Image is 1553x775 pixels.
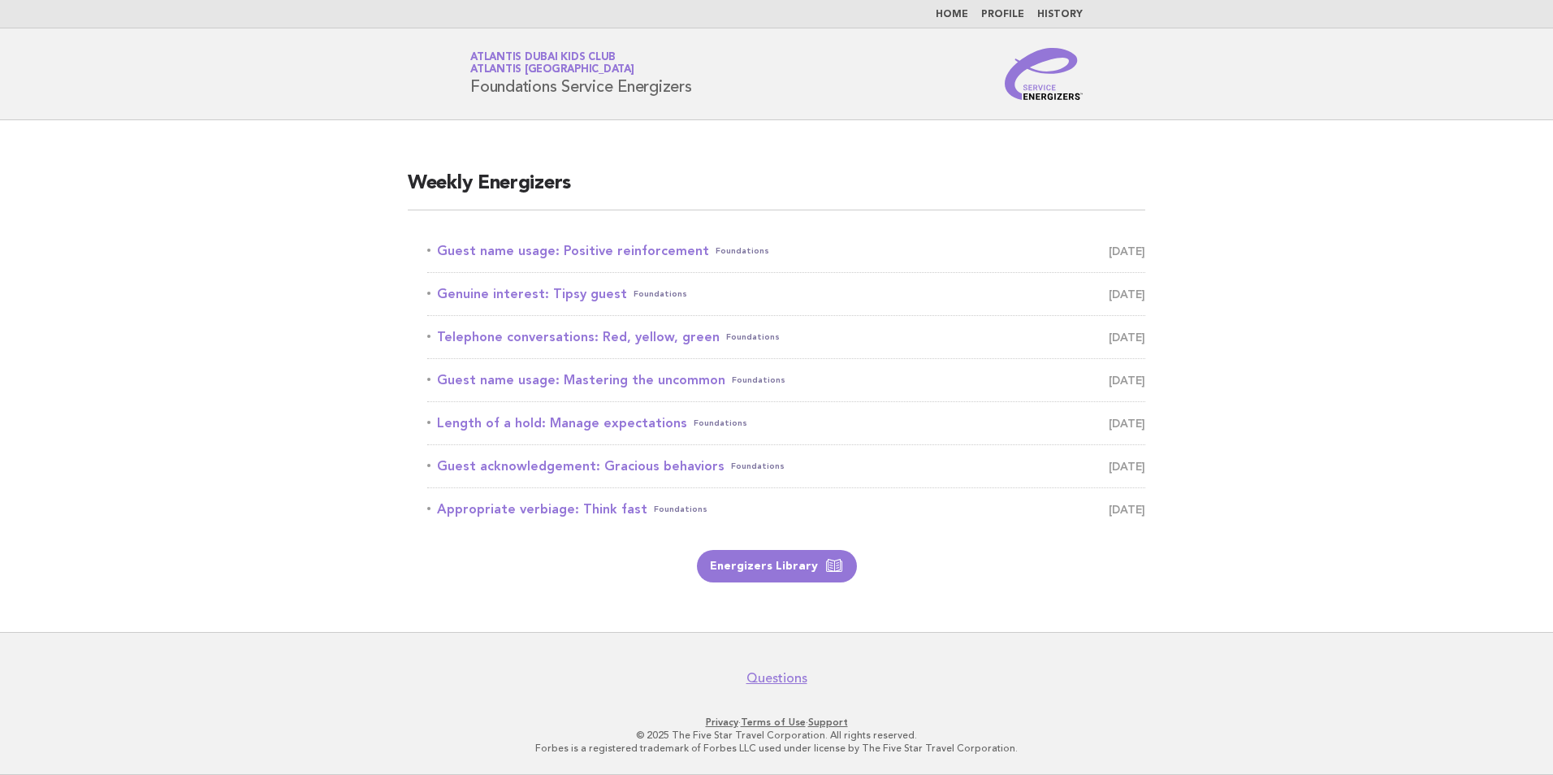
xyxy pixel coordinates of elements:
span: Foundations [732,369,785,392]
a: Terms of Use [741,717,806,728]
span: Foundations [726,326,780,349]
span: Foundations [634,283,687,305]
a: Guest name usage: Positive reinforcementFoundations [DATE] [427,240,1145,262]
span: [DATE] [1109,283,1145,305]
a: Genuine interest: Tipsy guestFoundations [DATE] [427,283,1145,305]
h2: Weekly Energizers [408,171,1145,210]
a: Guest name usage: Mastering the uncommonFoundations [DATE] [427,369,1145,392]
a: Home [936,10,968,19]
span: Foundations [731,455,785,478]
a: Questions [746,670,807,686]
img: Service Energizers [1005,48,1083,100]
a: History [1037,10,1083,19]
span: Atlantis [GEOGRAPHIC_DATA] [470,65,634,76]
span: Foundations [654,498,707,521]
p: © 2025 The Five Star Travel Corporation. All rights reserved. [279,729,1274,742]
span: Foundations [716,240,769,262]
p: Forbes is a registered trademark of Forbes LLC used under license by The Five Star Travel Corpora... [279,742,1274,755]
a: Privacy [706,717,738,728]
span: Foundations [694,412,747,435]
a: Appropriate verbiage: Think fastFoundations [DATE] [427,498,1145,521]
h1: Foundations Service Energizers [470,53,692,95]
a: Guest acknowledgement: Gracious behaviorsFoundations [DATE] [427,455,1145,478]
span: [DATE] [1109,369,1145,392]
a: Length of a hold: Manage expectationsFoundations [DATE] [427,412,1145,435]
a: Profile [981,10,1024,19]
span: [DATE] [1109,455,1145,478]
p: · · [279,716,1274,729]
a: Support [808,717,848,728]
span: [DATE] [1109,498,1145,521]
span: [DATE] [1109,326,1145,349]
a: Telephone conversations: Red, yellow, greenFoundations [DATE] [427,326,1145,349]
a: Atlantis Dubai Kids ClubAtlantis [GEOGRAPHIC_DATA] [470,52,634,75]
a: Energizers Library [697,550,857,582]
span: [DATE] [1109,240,1145,262]
span: [DATE] [1109,412,1145,435]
